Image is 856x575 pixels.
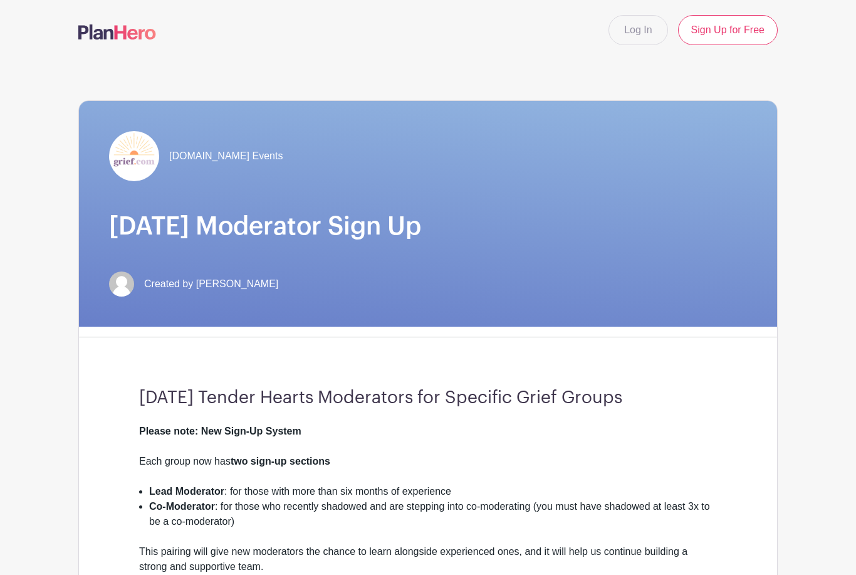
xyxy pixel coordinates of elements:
[149,486,224,497] strong: Lead Moderator
[139,454,717,484] div: Each group now has
[608,15,667,45] a: Log In
[231,456,330,467] strong: two sign-up sections
[678,15,778,45] a: Sign Up for Free
[139,426,301,436] strong: Please note: New Sign-Up System
[169,149,283,164] span: [DOMAIN_NAME] Events
[144,277,278,292] span: Created by [PERSON_NAME]
[139,388,717,409] h3: [DATE] Tender Hearts Moderators for Specific Grief Groups
[109,131,159,181] img: grief-logo-planhero.png
[109,211,747,241] h1: [DATE] Moderator Sign Up
[109,272,134,297] img: default-ce2991bfa6775e67f084385cd625a349d9dcbb7a52a09fb2fda1e96e2d18dcdb.png
[149,484,717,499] li: : for those with more than six months of experience
[149,501,215,512] strong: Co-Moderator
[78,24,156,40] img: logo-507f7623f17ff9eddc593b1ce0a138ce2505c220e1c5a4e2b4648c50719b7d32.svg
[149,499,717,544] li: : for those who recently shadowed and are stepping into co-moderating (you must have shadowed at ...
